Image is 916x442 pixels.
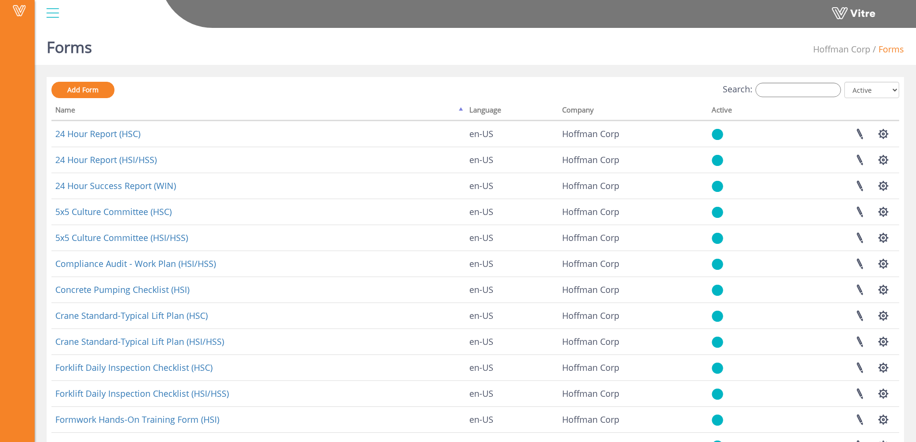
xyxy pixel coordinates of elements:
[562,414,619,425] span: 210
[67,85,99,94] span: Add Form
[562,206,619,217] span: 210
[465,303,558,328] td: en-US
[465,225,558,251] td: en-US
[562,388,619,399] span: 210
[562,180,619,191] span: 210
[55,310,208,321] a: Crane Standard-Typical Lift Plan (HSC)
[870,43,904,56] li: Forms
[55,232,188,243] a: 5x5 Culture Committee (HSI/HSS)
[562,336,619,347] span: 210
[562,310,619,321] span: 210
[712,232,723,244] img: yes
[813,43,870,55] span: 210
[712,310,723,322] img: yes
[712,388,723,400] img: yes
[55,284,189,295] a: Concrete Pumping Checklist (HSI)
[712,362,723,374] img: yes
[755,83,841,97] input: Search:
[712,258,723,270] img: yes
[55,388,229,399] a: Forklift Daily Inspection Checklist (HSI/HSS)
[712,128,723,140] img: yes
[465,147,558,173] td: en-US
[55,206,172,217] a: 5x5 Culture Committee (HSC)
[465,102,558,121] th: Language
[55,336,224,347] a: Crane Standard-Typical Lift Plan (HSI/HSS)
[562,232,619,243] span: 210
[712,336,723,348] img: yes
[55,154,157,165] a: 24 Hour Report (HSI/HSS)
[465,121,558,147] td: en-US
[55,258,216,269] a: Compliance Audit - Work Plan (HSI/HSS)
[723,83,841,97] label: Search:
[712,284,723,296] img: yes
[51,102,465,121] th: Name: activate to sort column descending
[465,277,558,303] td: en-US
[55,180,176,191] a: 24 Hour Success Report (WIN)
[465,199,558,225] td: en-US
[562,362,619,373] span: 210
[465,251,558,277] td: en-US
[712,206,723,218] img: yes
[465,328,558,354] td: en-US
[712,180,723,192] img: yes
[47,24,92,65] h1: Forms
[558,102,708,121] th: Company
[562,284,619,295] span: 210
[55,414,219,425] a: Formwork Hands-On Training Form (HSI)
[465,406,558,432] td: en-US
[55,128,140,139] a: 24 Hour Report (HSC)
[465,354,558,380] td: en-US
[465,173,558,199] td: en-US
[708,102,772,121] th: Active
[562,258,619,269] span: 210
[465,380,558,406] td: en-US
[712,154,723,166] img: yes
[712,414,723,426] img: yes
[55,362,213,373] a: Forklift Daily Inspection Checklist (HSC)
[51,82,114,98] a: Add Form
[562,154,619,165] span: 210
[562,128,619,139] span: 210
